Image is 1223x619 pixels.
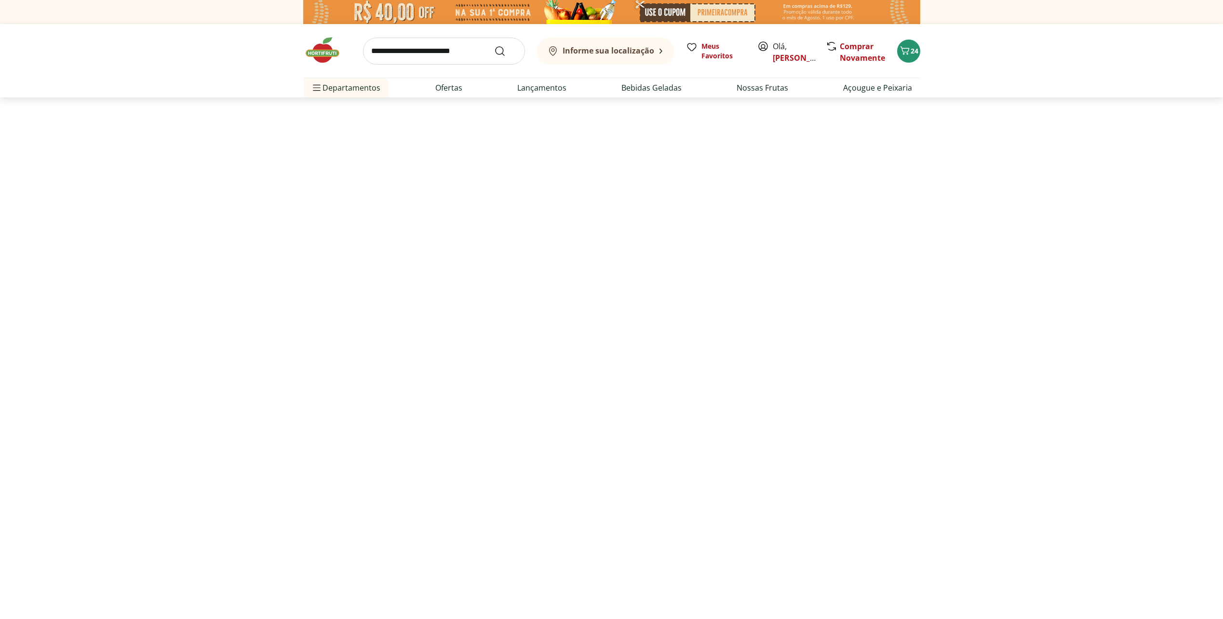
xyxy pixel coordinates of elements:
[773,40,816,64] span: Olá,
[701,41,746,61] span: Meus Favoritos
[537,38,674,65] button: Informe sua localização
[686,41,746,61] a: Meus Favoritos
[621,82,682,94] a: Bebidas Geladas
[311,76,380,99] span: Departamentos
[303,36,351,65] img: Hortifruti
[840,41,885,63] a: Comprar Novamente
[435,82,462,94] a: Ofertas
[363,38,525,65] input: search
[737,82,788,94] a: Nossas Frutas
[311,76,323,99] button: Menu
[843,82,912,94] a: Açougue e Peixaria
[911,46,918,55] span: 24
[897,40,920,63] button: Carrinho
[563,45,654,56] b: Informe sua localização
[494,45,517,57] button: Submit Search
[517,82,566,94] a: Lançamentos
[773,53,835,63] a: [PERSON_NAME]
